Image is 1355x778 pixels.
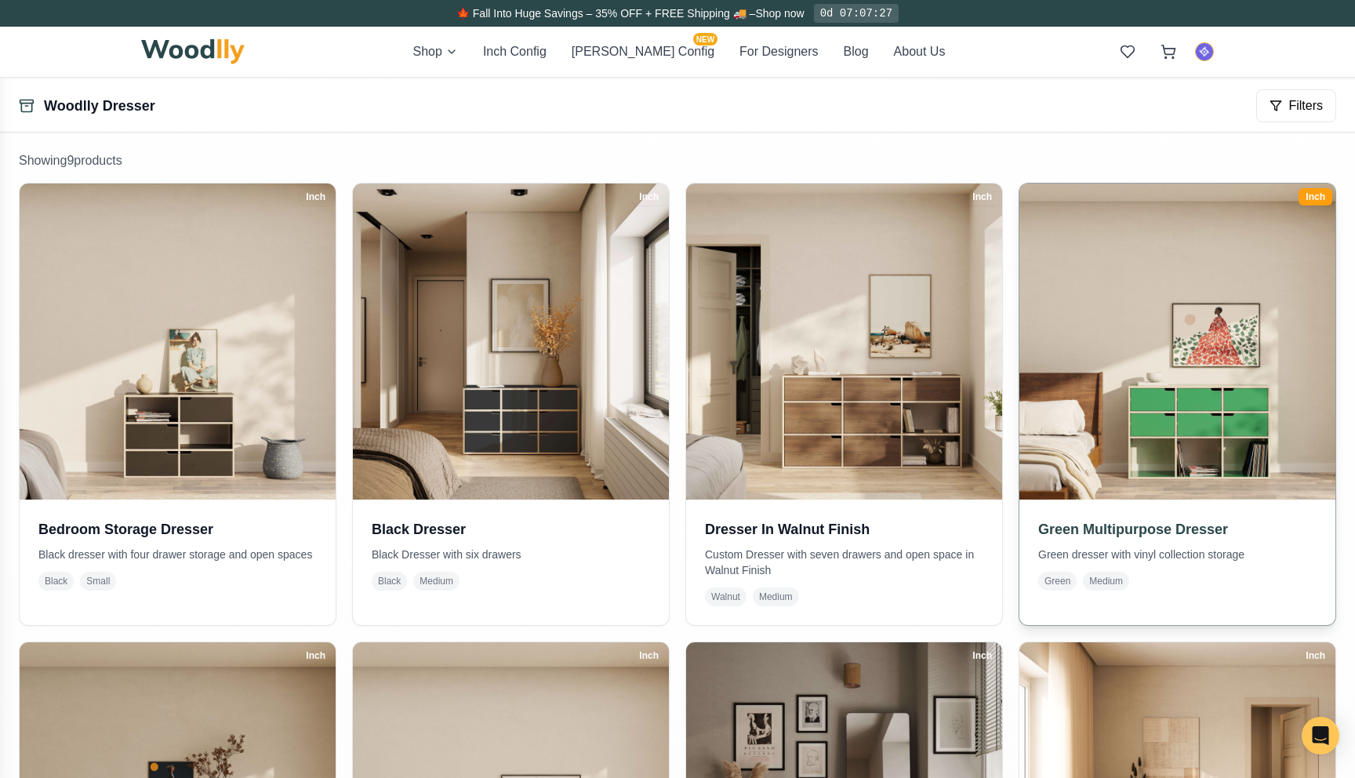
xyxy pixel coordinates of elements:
[739,42,818,61] button: For Designers
[44,98,155,114] a: Woodlly Dresser
[38,518,317,540] h3: Bedroom Storage Dresser
[965,188,999,205] div: Inch
[965,647,999,664] div: Inch
[705,518,983,540] h3: Dresser In Walnut Finish
[299,647,332,664] div: Inch
[353,184,669,500] img: Black Dresser
[456,7,755,20] span: 🍁 Fall Into Huge Savings – 35% OFF + FREE Shipping 🚚 –
[483,42,547,61] button: Inch Config
[372,547,650,562] p: Black Dresser with six drawers
[632,188,666,205] div: Inch
[38,547,317,562] p: Black dresser with four drawer storage and open spaces
[632,647,666,664] div: Inch
[1038,572,1077,591] span: Green
[1038,547,1317,562] p: Green dresser with vinyl collection storage
[372,518,650,540] h3: Black Dresser
[38,572,74,591] span: Black
[19,151,1336,170] p: Showing 9 product s
[1302,717,1339,754] div: Open Intercom Messenger
[1196,43,1213,60] img: The AI
[753,587,799,606] span: Medium
[844,42,869,61] button: Blog
[755,7,804,20] a: Shop now
[80,572,116,591] span: Small
[1288,96,1323,115] span: Filters
[141,39,245,64] img: Woodlly
[413,572,460,591] span: Medium
[20,184,336,500] img: Bedroom Storage Dresser
[413,42,458,61] button: Shop
[1038,518,1317,540] h3: Green Multipurpose Dresser
[1256,89,1336,122] button: Filters
[299,188,332,205] div: Inch
[1299,188,1332,205] div: Inch
[1012,176,1343,507] img: Green Multipurpose Dresser
[1083,572,1129,591] span: Medium
[572,42,714,61] button: [PERSON_NAME] ConfigNEW
[372,572,407,591] span: Black
[894,42,946,61] button: About Us
[814,4,899,23] div: 0d 07:07:27
[686,184,1002,500] img: Dresser In Walnut Finish
[693,33,717,45] span: NEW
[705,587,747,606] span: Walnut
[1299,647,1332,664] div: Inch
[1195,42,1214,61] button: The AI
[705,547,983,578] p: Custom Dresser with seven drawers and open space in Walnut Finish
